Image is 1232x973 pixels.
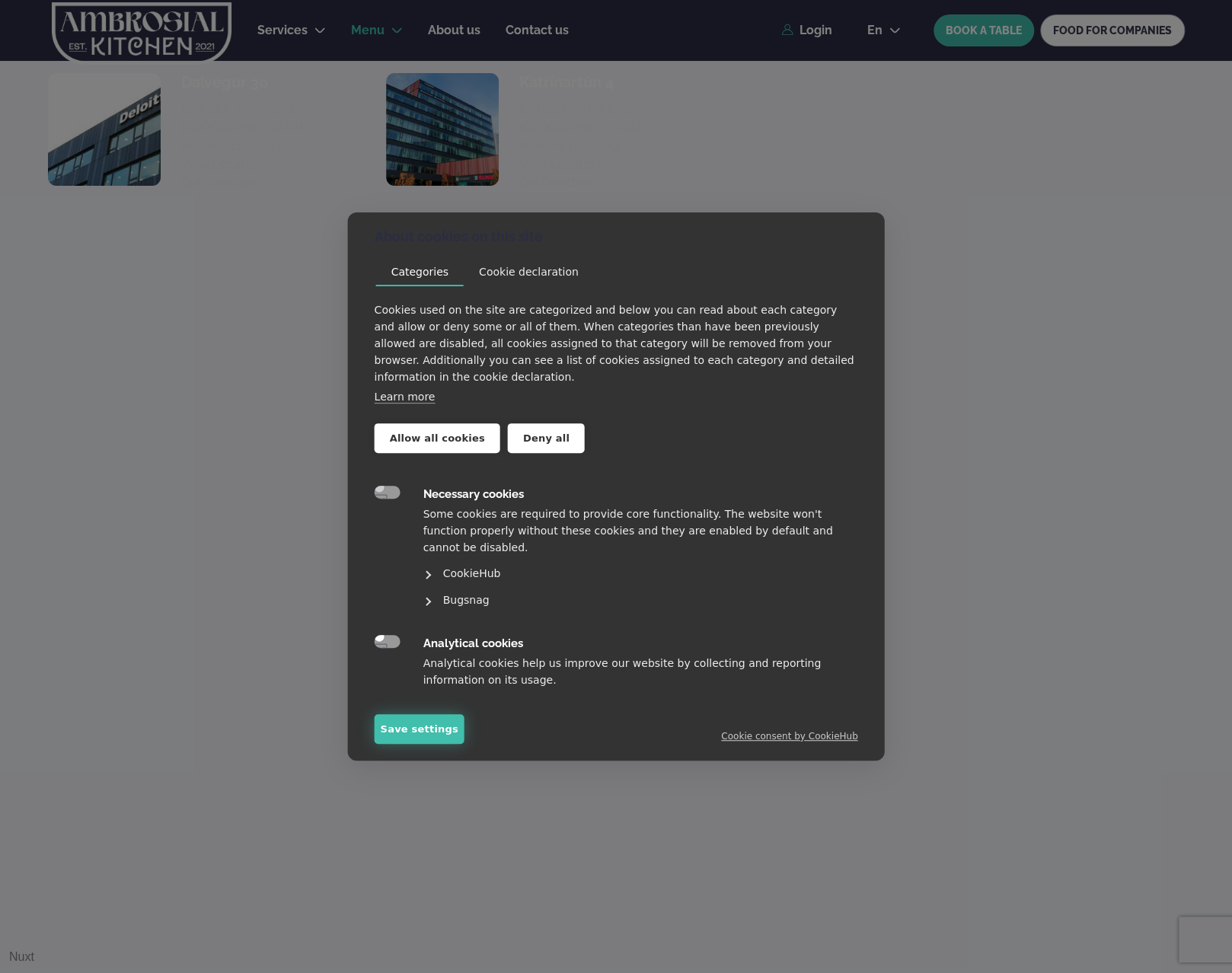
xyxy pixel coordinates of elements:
[375,301,858,385] p: Cookies used on the site are categorized and below you can read about each category and allow or ...
[423,487,524,501] strong: Necessary cookies
[423,506,858,556] p: Some cookies are required to provide core functionality. The website won't function properly with...
[375,714,464,744] button: Save settings
[464,259,594,287] a: Cookie declaration
[375,423,500,453] button: Allow all cookies
[375,228,543,244] strong: About cookies on this site
[439,560,858,587] a: CookieHub
[423,655,858,688] p: Analytical cookies help us improve our website by collecting and reporting information on its usage.
[721,731,857,742] a: Cookie consent by CookieHub
[375,391,436,404] a: Learn more
[423,636,523,650] strong: Analytical cookies
[439,693,858,719] a: Google Analytics
[508,423,585,453] button: Deny all
[439,587,858,614] a: Bugsnag
[376,259,464,287] a: Categories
